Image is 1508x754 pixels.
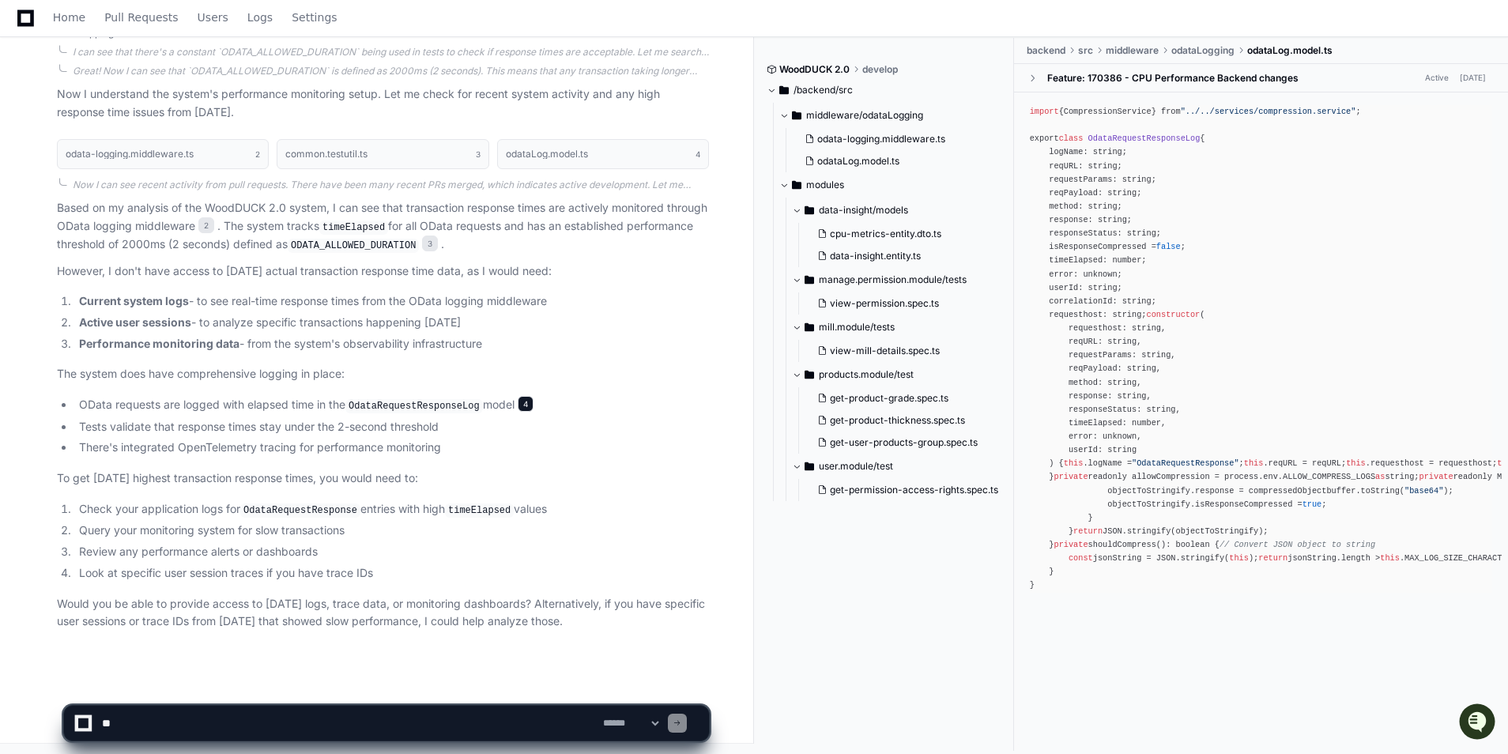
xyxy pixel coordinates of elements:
span: return [1258,553,1287,563]
button: view-permission.spec.ts [811,292,998,315]
span: 4 [518,396,533,412]
span: return [1073,526,1103,536]
span: "base64" [1404,486,1443,496]
li: - to see real-time response times from the OData logging middleware [74,292,709,311]
span: true [1303,500,1322,509]
button: odataLog.model.ts [798,150,998,172]
svg: Directory [805,270,814,289]
span: constructor [1147,310,1201,319]
span: middleware/odataLogging [806,109,923,122]
svg: Directory [805,365,814,384]
span: class [1059,134,1084,143]
span: this [1244,458,1264,468]
span: products.module/test [819,368,914,381]
div: We're available if you need us! [54,134,200,146]
button: user.module/test [792,454,1008,479]
span: middleware [1106,44,1159,57]
h1: common.testutil.ts [285,149,368,159]
a: Powered byPylon [111,165,191,178]
span: "OdataRequestResponse" [1132,458,1239,468]
span: get-product-grade.spec.ts [830,392,948,405]
div: Start new chat [54,118,259,134]
svg: Directory [792,106,801,125]
div: Now I can see recent activity from pull requests. There have been many recent PRs merged, which i... [73,179,709,191]
span: Active [1420,70,1453,85]
div: {CompressionService} from ; export { logName: string; reqURL: string; requestParams: string; reqP... [1030,105,1492,593]
span: private [1054,540,1088,549]
img: 1756235613930-3d25f9e4-fa56-45dd-b3ad-e072dfbd1548 [16,118,44,146]
button: Start new chat [269,123,288,141]
li: Tests validate that response times stay under the 2-second threshold [74,418,709,436]
code: timeElapsed [319,221,388,235]
li: OData requests are logged with elapsed time in the model [74,396,709,415]
div: I can see that there's a constant `ODATA_ALLOWED_DURATION` being used in tests to check if respon... [73,46,709,58]
span: this [1346,458,1366,468]
span: data-insight.entity.ts [830,250,921,262]
span: import [1030,107,1059,116]
span: 3 [476,148,481,160]
p: To get [DATE] highest transaction response times, you would need to: [57,469,709,488]
span: false [1156,242,1181,251]
span: get-permission-access-rights.spec.ts [830,484,998,496]
div: [DATE] [1460,72,1486,84]
span: src [1078,44,1093,57]
span: 2 [255,148,260,160]
p: Would you be able to provide access to [DATE] logs, trace data, or monitoring dashboards? Alterna... [57,595,709,631]
span: odata-logging.middleware.ts [817,133,945,145]
li: There's integrated OpenTelemetry tracing for performance monitoring [74,439,709,457]
button: odata-logging.middleware.ts2 [57,139,269,169]
span: view-permission.spec.ts [830,297,939,310]
button: get-user-products-group.spec.ts [811,432,998,454]
span: odataLogging [1171,44,1235,57]
button: common.testutil.ts3 [277,139,488,169]
li: Query your monitoring system for slow transactions [74,522,709,540]
li: - to analyze specific transactions happening [DATE] [74,314,709,332]
button: cpu-metrics-entity.dto.ts [811,223,998,245]
button: mill.module/tests [792,315,1008,340]
span: develop [862,63,898,76]
span: // Convert JSON object to string [1220,540,1375,549]
img: PlayerZero [16,16,47,47]
span: OdataRequestResponseLog [1088,134,1201,143]
span: this [1380,553,1400,563]
svg: Directory [792,175,801,194]
span: odataLog.model.ts [1247,44,1333,57]
svg: Directory [805,318,814,337]
span: Logs [247,13,273,22]
span: view-mill-details.spec.ts [830,345,940,357]
button: odata-logging.middleware.ts [798,128,998,150]
button: products.module/test [792,362,1008,387]
code: timeElapsed [445,503,514,518]
button: modules [779,172,1008,198]
span: 3 [422,236,438,251]
div: Welcome [16,63,288,89]
span: modules [806,179,844,191]
h1: odata-logging.middleware.ts [66,149,194,159]
p: Based on my analysis of the WoodDUCK 2.0 system, I can see that transaction response times are ac... [57,199,709,254]
span: /backend/src [794,84,853,96]
code: OdataRequestResponseLog [345,399,483,413]
span: Home [53,13,85,22]
span: mill.module/tests [819,321,895,334]
span: this [1064,458,1084,468]
svg: Directory [805,457,814,476]
li: Check your application logs for entries with high values [74,500,709,519]
button: data-insight/models [792,198,1008,223]
li: Review any performance alerts or dashboards [74,543,709,561]
span: Users [198,13,228,22]
button: get-product-thickness.spec.ts [811,409,998,432]
span: const [1069,553,1093,563]
span: data-insight/models [819,204,908,217]
span: Settings [292,13,337,22]
button: odataLog.model.ts4 [497,139,709,169]
div: Great! Now I can see that `ODATA_ALLOWED_DURATION` is defined as 2000ms (2 seconds). This means t... [73,65,709,77]
button: view-mill-details.spec.ts [811,340,998,362]
strong: Active user sessions [79,315,191,329]
button: get-permission-access-rights.spec.ts [811,479,998,501]
p: Now I understand the system's performance monitoring setup. Let me check for recent system activi... [57,85,709,122]
button: manage.permission.module/tests [792,267,1008,292]
span: 2 [198,217,214,233]
iframe: Open customer support [1457,702,1500,745]
svg: Directory [805,201,814,220]
span: get-product-thickness.spec.ts [830,414,965,427]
